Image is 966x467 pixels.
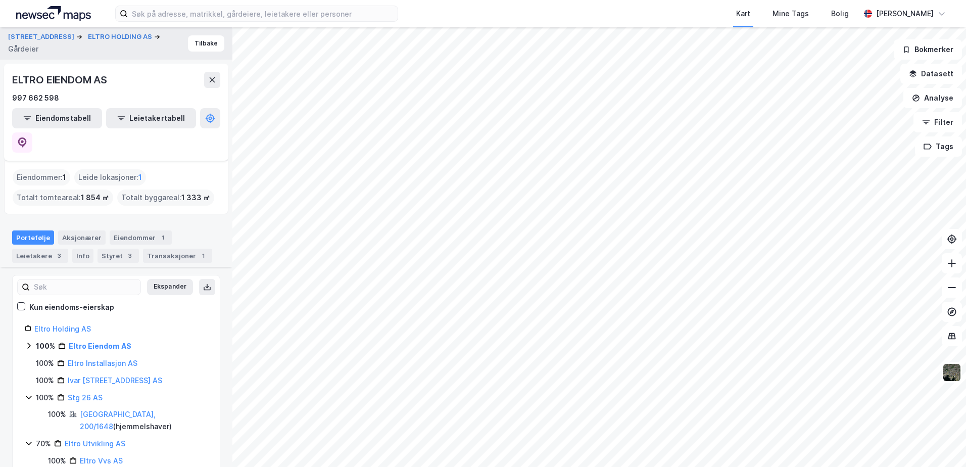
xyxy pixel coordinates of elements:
div: 70% [36,438,51,450]
a: Eltro Vvs AS [80,456,123,465]
div: 100% [36,357,54,369]
span: 1 333 ㎡ [181,192,210,204]
div: [PERSON_NAME] [876,8,934,20]
div: 100% [48,408,66,421]
div: ELTRO EIENDOM AS [12,72,109,88]
div: 1 [158,232,168,243]
div: Portefølje [12,230,54,245]
img: 9k= [942,363,961,382]
button: Eiendomstabell [12,108,102,128]
input: Søk på adresse, matrikkel, gårdeiere, leietakere eller personer [128,6,398,21]
button: Datasett [900,64,962,84]
div: Kontrollprogram for chat [915,418,966,467]
div: Aksjonærer [58,230,106,245]
div: Styret [98,249,139,263]
a: Eltro Utvikling AS [65,439,125,448]
button: Bokmerker [894,39,962,60]
div: ( hjemmelshaver ) [80,408,208,433]
button: [STREET_ADDRESS] [8,32,76,42]
div: 100% [36,392,54,404]
a: [GEOGRAPHIC_DATA], 200/1648 [80,410,156,431]
div: Transaksjoner [143,249,212,263]
div: Eiendommer : [13,169,70,185]
div: 997 662 598 [12,92,59,104]
iframe: Chat Widget [915,418,966,467]
button: Ekspander [147,279,193,295]
div: Leide lokasjoner : [74,169,146,185]
div: 3 [125,251,135,261]
button: Tags [915,136,962,157]
button: Analyse [903,88,962,108]
div: Leietakere [12,249,68,263]
div: Eiendommer [110,230,172,245]
a: Eltro Installasjon AS [68,359,137,367]
div: Info [72,249,93,263]
div: Gårdeier [8,43,38,55]
a: Stg 26 AS [68,393,103,402]
span: 1 [63,171,66,183]
span: 1 [138,171,142,183]
a: Ivar [STREET_ADDRESS] AS [68,376,162,385]
div: Totalt byggareal : [117,190,214,206]
input: Søk [30,279,140,295]
div: Kart [736,8,750,20]
a: Eltro Eiendom AS [69,342,131,350]
div: Mine Tags [772,8,809,20]
img: logo.a4113a55bc3d86da70a041830d287a7e.svg [16,6,91,21]
div: Bolig [831,8,849,20]
div: Totalt tomteareal : [13,190,113,206]
div: 100% [36,340,55,352]
button: Filter [913,112,962,132]
a: Eltro Holding AS [34,324,91,333]
div: 3 [54,251,64,261]
button: Leietakertabell [106,108,196,128]
button: ELTRO HOLDING AS [88,32,154,42]
div: 1 [198,251,208,261]
div: Kun eiendoms-eierskap [29,301,114,313]
div: 100% [36,375,54,387]
div: 100% [48,455,66,467]
button: Tilbake [188,35,224,52]
span: 1 854 ㎡ [81,192,109,204]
